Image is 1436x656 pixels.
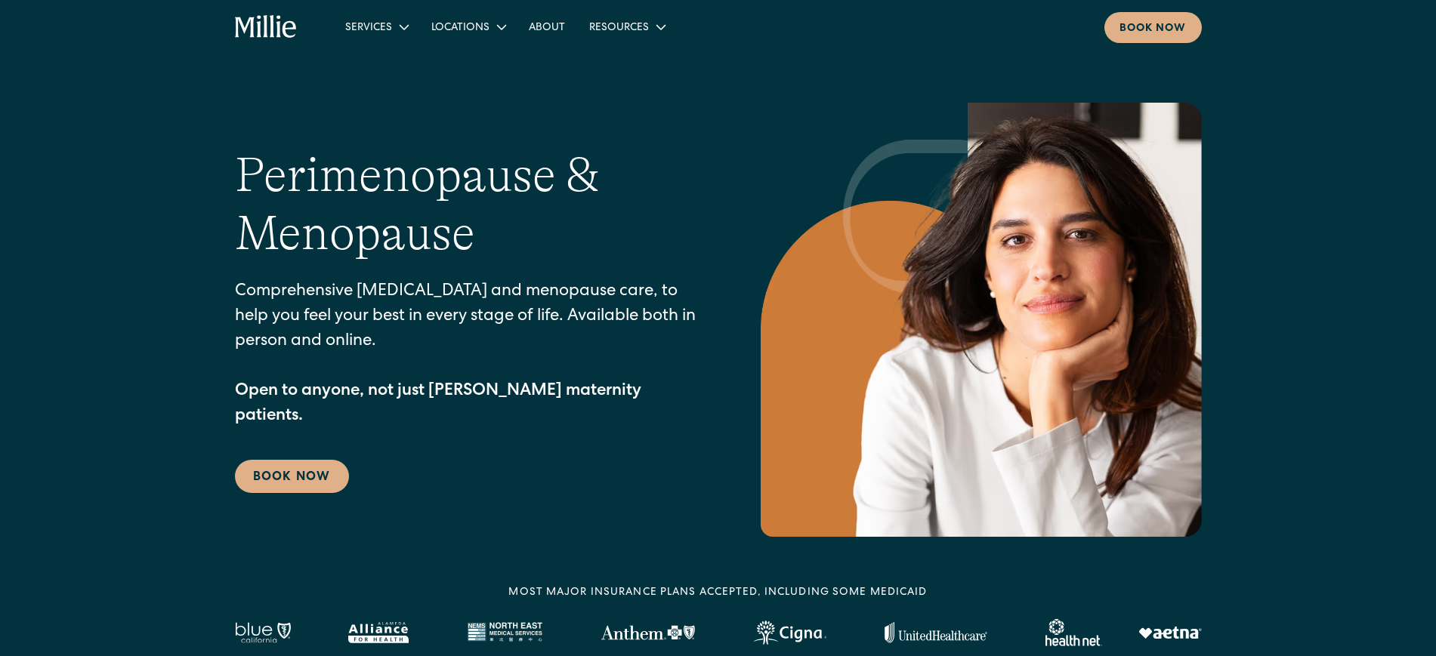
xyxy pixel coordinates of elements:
[1045,619,1102,646] img: Healthnet logo
[345,20,392,36] div: Services
[235,383,641,425] strong: Open to anyone, not just [PERSON_NAME] maternity patients.
[761,103,1202,537] img: Confident woman with long dark hair resting her chin on her hand, wearing a white blouse, looking...
[1104,12,1202,43] a: Book now
[577,14,676,39] div: Resources
[348,622,408,643] img: Alameda Alliance logo
[235,280,700,430] p: Comprehensive [MEDICAL_DATA] and menopause care, to help you feel your best in every stage of lif...
[1138,627,1202,639] img: Aetna logo
[235,460,349,493] a: Book Now
[589,20,649,36] div: Resources
[235,146,700,263] h1: Perimenopause & Menopause
[753,621,826,645] img: Cigna logo
[235,622,291,643] img: Blue California logo
[235,15,298,39] a: home
[431,20,489,36] div: Locations
[517,14,577,39] a: About
[1119,21,1187,37] div: Book now
[333,14,419,39] div: Services
[508,585,927,601] div: MOST MAJOR INSURANCE PLANS ACCEPTED, INCLUDING some MEDICAID
[419,14,517,39] div: Locations
[467,622,542,643] img: North East Medical Services logo
[885,622,987,643] img: United Healthcare logo
[601,625,695,640] img: Anthem Logo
